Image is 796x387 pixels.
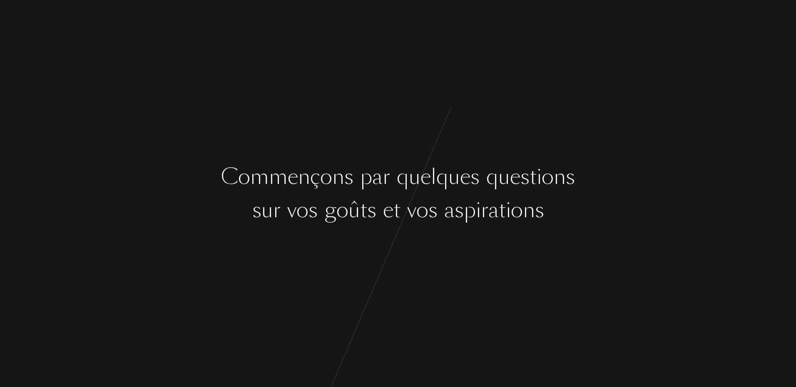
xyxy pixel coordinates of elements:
div: e [460,161,470,193]
div: o [320,161,332,193]
div: o [336,195,348,226]
div: i [506,195,511,226]
div: q [397,161,409,193]
div: n [332,161,344,193]
div: t [499,195,506,226]
div: t [393,195,400,226]
div: i [537,161,542,193]
div: o [296,195,308,226]
div: t [360,195,367,226]
div: s [252,195,261,226]
div: o [416,195,428,226]
div: q [486,161,498,193]
div: e [288,161,298,193]
div: e [383,195,393,226]
div: p [464,195,476,226]
div: u [409,161,420,193]
div: s [308,195,318,226]
div: u [448,161,460,193]
div: v [287,195,296,226]
div: r [481,195,488,226]
div: q [436,161,448,193]
div: s [367,195,376,226]
div: n [523,195,535,226]
div: r [273,195,281,226]
div: u [498,161,510,193]
div: e [420,161,431,193]
div: ç [310,161,320,193]
div: o [238,161,250,193]
div: n [554,161,566,193]
div: s [520,161,530,193]
div: o [542,161,554,193]
div: t [530,161,537,193]
div: g [324,195,336,226]
div: m [269,161,288,193]
div: e [510,161,520,193]
div: o [511,195,523,226]
div: m [250,161,269,193]
div: a [488,195,499,226]
div: s [344,161,353,193]
div: v [407,195,416,226]
div: a [444,195,455,226]
div: a [372,161,383,193]
div: û [348,195,360,226]
div: s [455,195,464,226]
div: p [360,161,372,193]
div: C [221,161,238,193]
div: s [470,161,480,193]
div: i [476,195,481,226]
div: n [298,161,310,193]
div: l [431,161,436,193]
div: s [535,195,544,226]
div: s [428,195,438,226]
div: s [566,161,575,193]
div: u [261,195,273,226]
div: r [383,161,390,193]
